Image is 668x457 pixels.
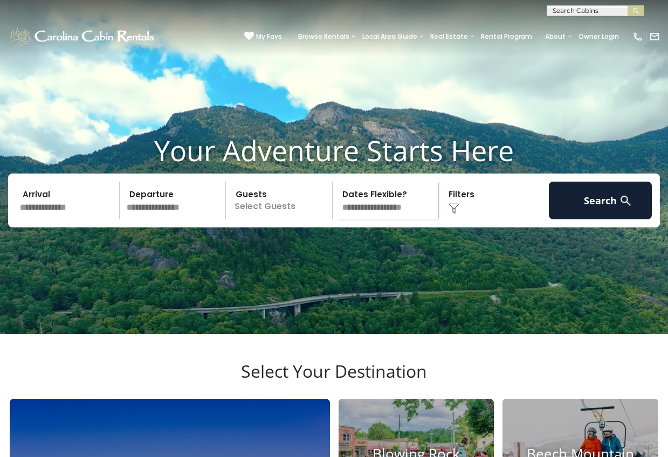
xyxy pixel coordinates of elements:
img: White-1-1-2.png [8,26,157,47]
img: phone-regular-white.png [632,31,643,42]
a: Local Area Guide [357,29,423,44]
h3: Select Your Destination [8,361,660,399]
a: Real Estate [425,29,473,44]
img: filter--v1.png [449,203,459,214]
span: My Favs [256,32,282,41]
a: Owner Login [573,29,624,44]
img: search-regular-white.png [619,194,632,207]
a: Browse Rentals [293,29,355,44]
p: Select Guests [229,182,332,219]
a: My Favs [244,31,282,42]
button: Search [549,182,652,219]
a: Rental Program [476,29,538,44]
h1: Your Adventure Starts Here [8,134,660,167]
img: mail-regular-white.png [649,31,660,42]
a: About [540,29,571,44]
